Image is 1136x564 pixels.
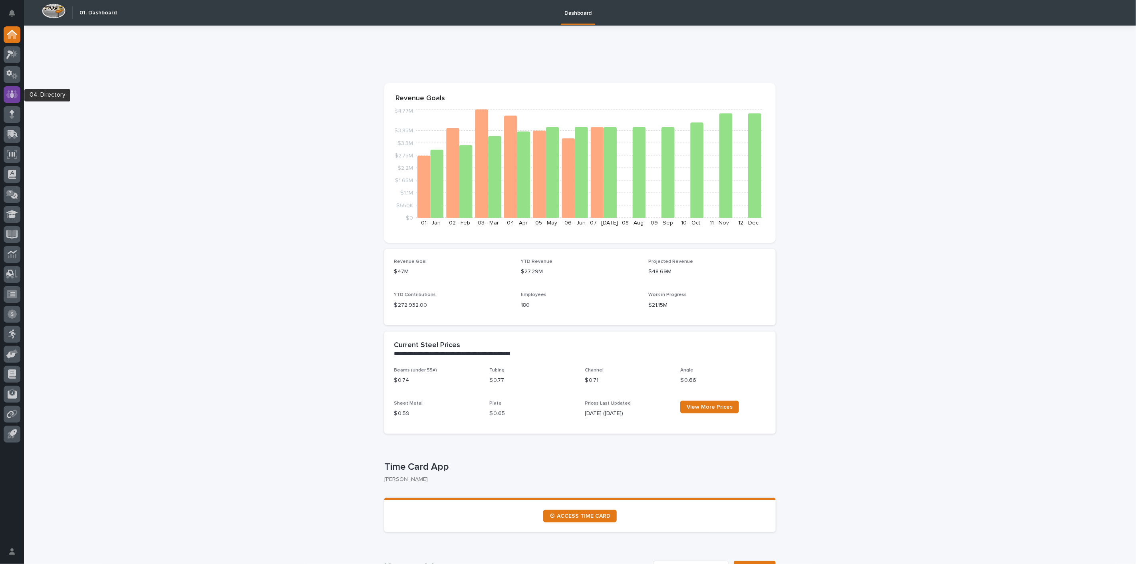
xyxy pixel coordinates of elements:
tspan: $1.65M [395,178,413,184]
h2: 01. Dashboard [79,10,117,16]
text: 11 - Nov [710,220,729,226]
img: Workspace Logo [42,4,66,18]
span: YTD Revenue [521,259,553,264]
tspan: $3.3M [397,141,413,146]
tspan: $0 [406,215,413,221]
span: YTD Contributions [394,292,436,297]
tspan: $4.77M [394,109,413,114]
span: Plate [489,401,502,406]
span: Prices Last Updated [585,401,631,406]
a: ⏲ ACCESS TIME CARD [543,510,617,522]
tspan: $2.2M [397,165,413,171]
span: View More Prices [687,404,733,410]
p: $ 0.65 [489,409,575,418]
h2: Current Steel Prices [394,341,460,350]
p: $ 0.71 [585,376,671,385]
a: View More Prices [680,401,739,413]
p: $ 0.77 [489,376,575,385]
span: Beams (under 55#) [394,368,437,373]
text: 08 - Aug [622,220,644,226]
tspan: $550K [396,203,413,209]
tspan: $3.85M [394,128,413,134]
text: 04 - Apr [507,220,528,226]
p: [PERSON_NAME] [384,476,769,483]
p: 180 [521,301,639,310]
p: $ 0.66 [680,376,766,385]
span: Tubing [489,368,504,373]
span: ⏲ ACCESS TIME CARD [550,513,610,519]
p: Time Card App [384,461,773,473]
div: Notifications [10,10,20,22]
p: $48.69M [648,268,766,276]
p: Revenue Goals [395,94,765,103]
text: 12 - Dec [738,220,759,226]
span: Sheet Metal [394,401,423,406]
text: 01 - Jan [421,220,441,226]
p: $ 272,932.00 [394,301,512,310]
text: 10 - Oct [681,220,700,226]
p: $21.15M [648,301,766,310]
span: Channel [585,368,604,373]
span: Revenue Goal [394,259,427,264]
text: 02 - Feb [449,220,470,226]
text: 06 - Jun [564,220,586,226]
span: Angle [680,368,693,373]
text: 05 - May [535,220,557,226]
p: $47M [394,268,512,276]
p: $ 0.59 [394,409,480,418]
span: Work in Progress [648,292,687,297]
p: $ 0.74 [394,376,480,385]
tspan: $2.75M [395,153,413,159]
text: 07 - [DATE] [590,220,618,226]
span: Projected Revenue [648,259,693,264]
p: $27.29M [521,268,639,276]
text: 03 - Mar [478,220,499,226]
button: Notifications [4,5,20,22]
text: 09 - Sep [651,220,673,226]
tspan: $1.1M [400,191,413,196]
p: [DATE] ([DATE]) [585,409,671,418]
span: Employees [521,292,547,297]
